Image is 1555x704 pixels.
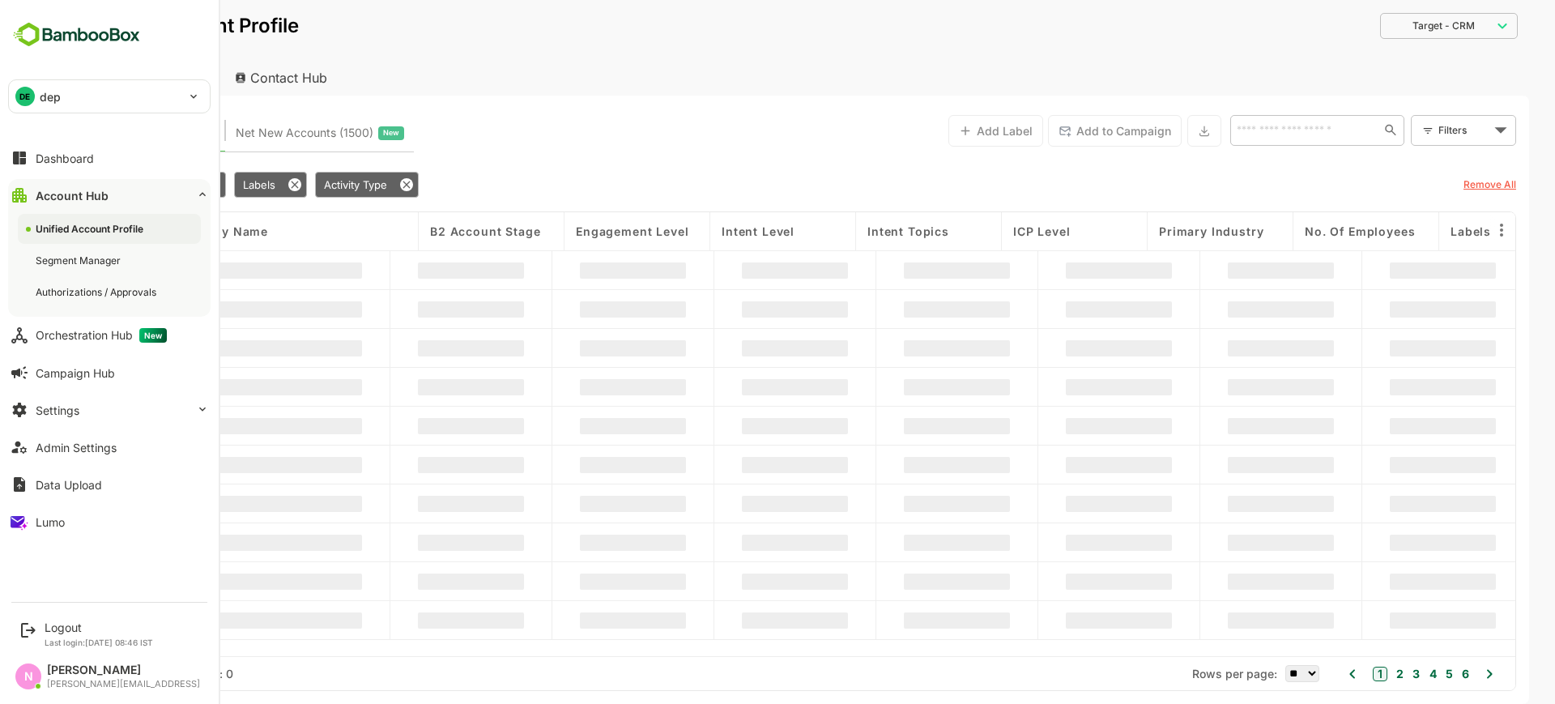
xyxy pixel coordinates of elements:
[8,356,211,389] button: Campaign Hub
[36,328,167,343] div: Orchestration Hub
[36,478,102,492] div: Data Upload
[36,515,65,529] div: Lumo
[8,319,211,352] button: Orchestration HubNew
[36,441,117,454] div: Admin Settings
[991,115,1125,147] button: Add to Campaign
[45,638,153,647] p: Last login: [DATE] 08:46 IST
[8,431,211,463] button: Admin Settings
[39,172,169,198] div: B2 Account Stage
[811,224,893,238] span: Intent Topics
[519,224,632,238] span: Engagement Level
[1135,667,1221,681] span: Rows per page:
[258,172,362,198] div: Activity Type
[1407,178,1459,190] u: Remove All
[36,285,160,299] div: Authorizations / Approvals
[1401,665,1412,683] button: 6
[9,80,210,113] div: DEdep
[179,122,347,143] div: Newly surfaced ICP-fit accounts from Intent, Website, LinkedIn, and other engagement signals.
[1323,11,1461,42] div: Target - CRM
[1394,224,1434,238] span: Labels
[1131,115,1165,147] button: Export the selected data as CSV
[186,178,219,191] span: Labels
[179,122,317,143] span: Net New Accounts ( 1500 )
[40,88,61,105] p: dep
[1369,665,1380,683] button: 4
[36,222,147,236] div: Unified Account Profile
[326,122,343,143] span: New
[8,468,211,501] button: Data Upload
[36,189,109,203] div: Account Hub
[26,16,242,36] p: Unified Account Profile
[47,679,200,689] div: [PERSON_NAME][EMAIL_ADDRESS]
[1316,667,1331,681] button: 1
[1248,224,1358,238] span: No. of Employees
[8,179,211,211] button: Account Hub
[1102,224,1207,238] span: Primary Industry
[177,172,250,198] div: Labels
[45,621,153,634] div: Logout
[36,151,94,165] div: Dashboard
[139,328,167,343] span: New
[15,87,35,106] div: DE
[165,60,285,96] div: Contact Hub
[1335,19,1435,33] div: Target - CRM
[8,19,145,50] img: BambooboxFullLogoMark.5f36c76dfaba33ec1ec1367b70bb1252.svg
[26,60,159,96] div: Account Hub
[8,142,211,174] button: Dashboard
[49,667,177,681] div: Total Rows: 0 | Rows: 0
[892,115,986,147] button: Add Label
[1380,113,1459,147] div: Filters
[1336,665,1347,683] button: 2
[373,224,484,238] span: B2 Account Stage
[1352,665,1363,683] button: 3
[36,366,115,380] div: Campaign Hub
[47,663,200,677] div: [PERSON_NAME]
[1385,665,1396,683] button: 5
[1356,20,1418,32] span: Target - CRM
[36,254,124,267] div: Segment Manager
[8,394,211,426] button: Settings
[665,224,738,238] span: Intent Level
[15,663,41,689] div: N
[114,224,211,238] span: Company name
[267,178,330,191] span: Activity Type
[49,122,160,143] span: Known accounts you’ve identified to target - imported from CRM, Offline upload, or promoted from ...
[36,403,79,417] div: Settings
[1382,122,1434,139] div: Filters
[48,178,138,191] span: B2 Account Stage
[8,506,211,538] button: Lumo
[956,224,1014,238] span: ICP Level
